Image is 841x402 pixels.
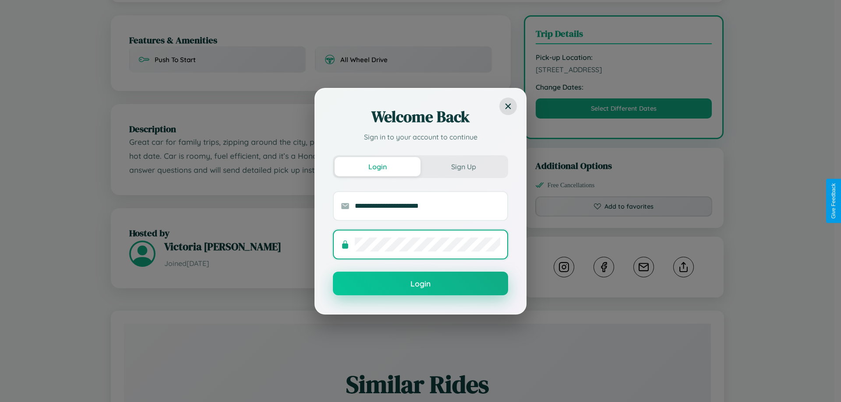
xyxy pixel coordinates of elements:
button: Login [333,272,508,295]
h2: Welcome Back [333,106,508,127]
p: Sign in to your account to continue [333,132,508,142]
div: Give Feedback [830,183,837,219]
button: Login [335,157,420,176]
button: Sign Up [420,157,506,176]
